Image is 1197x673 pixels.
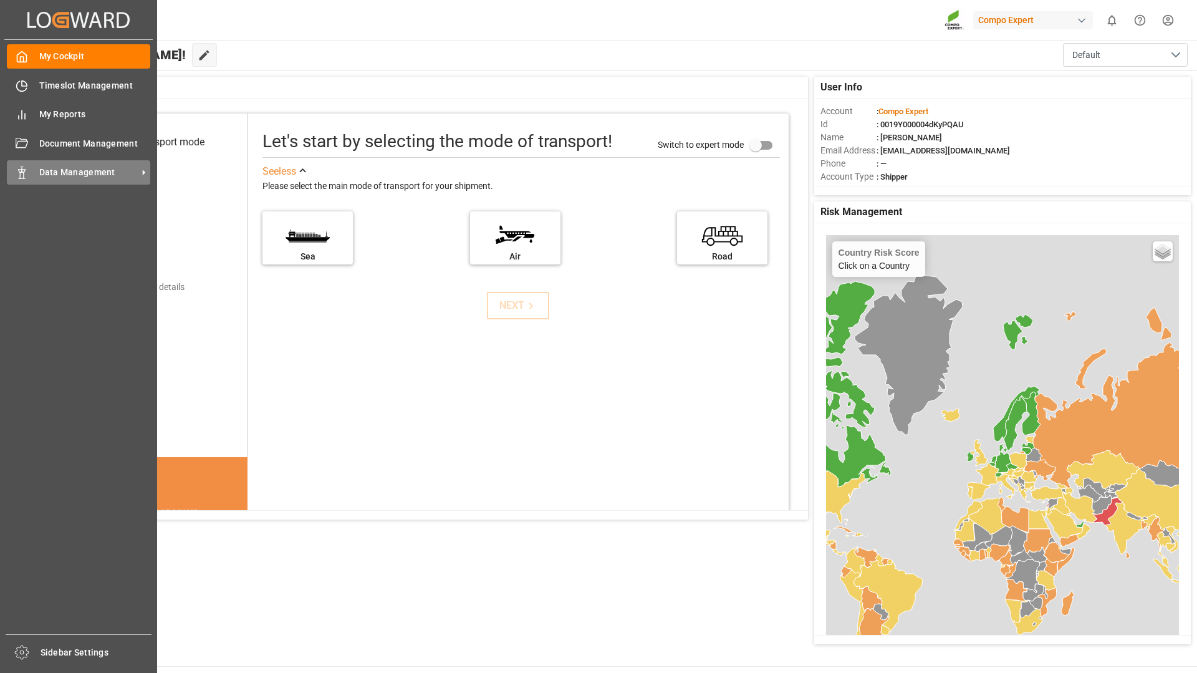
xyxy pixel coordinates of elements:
button: NEXT [487,292,549,319]
span: Phone [820,157,877,170]
a: My Cockpit [7,44,150,69]
span: User Info [820,80,862,95]
a: Layers [1153,241,1173,261]
span: Name [820,131,877,144]
span: My Reports [39,108,151,121]
h4: Country Risk Score [839,248,920,258]
div: Sea [269,250,347,263]
span: Sidebar Settings [41,646,152,659]
span: : — [877,159,887,168]
span: Account [820,105,877,118]
span: Default [1072,49,1100,62]
div: NEXT [499,298,537,313]
div: Let's start by selecting the mode of transport! [262,128,612,155]
button: show 0 new notifications [1098,6,1126,34]
span: : 0019Y000004dKyPQAU [877,120,964,129]
span: : Shipper [877,172,908,182]
div: See less [262,164,296,179]
span: Compo Expert [878,107,928,116]
span: Data Management [39,166,138,179]
div: Road [683,250,761,263]
div: Click on a Country [839,248,920,271]
div: DID YOU KNOW? [67,501,248,527]
span: Account Type [820,170,877,183]
button: open menu [1063,43,1188,67]
span: : [EMAIL_ADDRESS][DOMAIN_NAME] [877,146,1010,155]
button: Compo Expert [973,8,1098,32]
span: Switch to expert mode [658,139,744,149]
button: Help Center [1126,6,1154,34]
span: : [PERSON_NAME] [877,133,942,142]
span: Email Address [820,144,877,157]
div: Compo Expert [973,11,1093,29]
div: Please select the main mode of transport for your shipment. [262,179,780,194]
span: Timeslot Management [39,79,151,92]
span: Id [820,118,877,131]
span: Risk Management [820,205,902,220]
div: Air [476,250,554,263]
a: Timeslot Management [7,73,150,97]
span: My Cockpit [39,50,151,63]
span: : [877,107,928,116]
img: Screenshot%202023-09-29%20at%2010.02.21.png_1712312052.png [945,9,964,31]
span: Hello [PERSON_NAME]! [52,43,186,67]
span: Document Management [39,137,151,150]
